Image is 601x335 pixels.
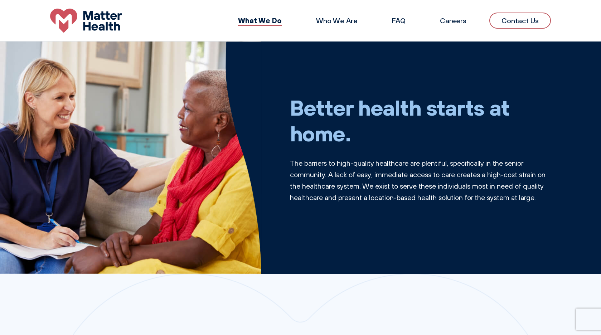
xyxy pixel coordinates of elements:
[489,13,551,29] a: Contact Us
[290,157,551,203] p: The barriers to high-quality healthcare are plentiful, specifically in the senior community. A la...
[316,16,358,25] a: Who We Are
[238,16,282,25] a: What We Do
[290,94,551,146] h1: Better health starts at home.
[392,16,406,25] a: FAQ
[440,16,466,25] a: Careers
